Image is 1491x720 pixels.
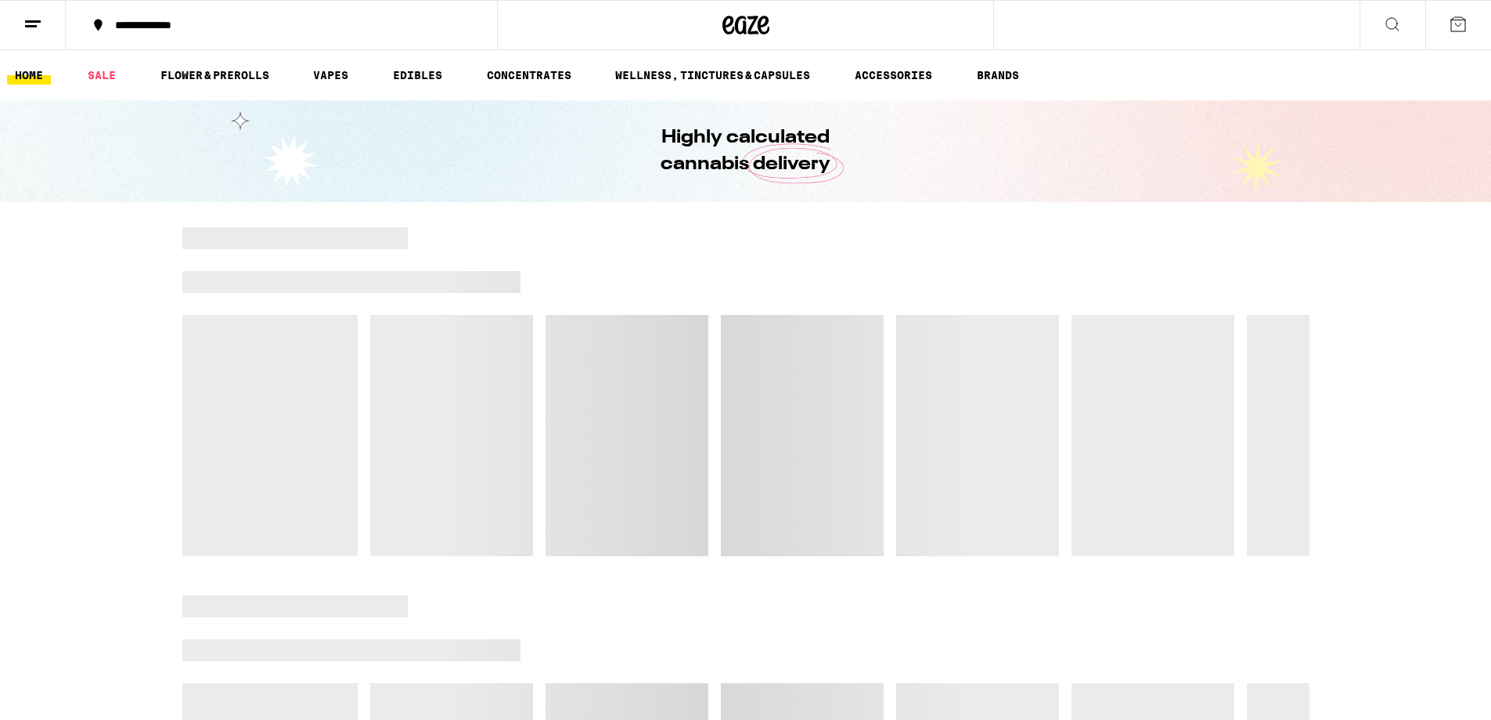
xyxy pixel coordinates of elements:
[847,66,940,85] a: ACCESSORIES
[385,66,450,85] a: EDIBLES
[479,66,579,85] a: CONCENTRATES
[80,66,124,85] a: SALE
[7,66,51,85] a: HOME
[305,66,356,85] a: VAPES
[617,125,875,178] h1: Highly calculated cannabis delivery
[153,66,277,85] a: FLOWER & PREROLLS
[607,66,818,85] a: WELLNESS, TINCTURES & CAPSULES
[969,66,1027,85] button: BRANDS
